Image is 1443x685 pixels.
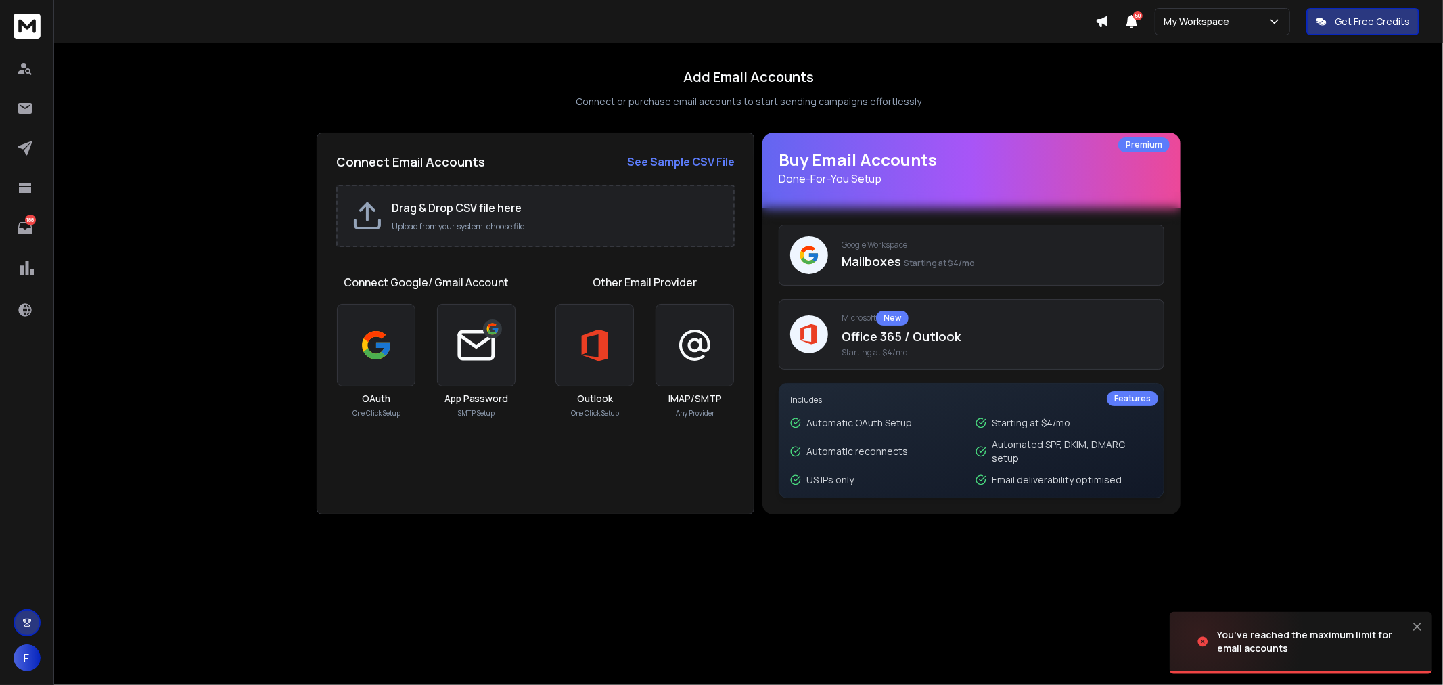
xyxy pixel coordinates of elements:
[683,68,814,87] h1: Add Email Accounts
[14,644,41,671] button: F
[1217,628,1416,655] div: You've reached the maximum limit for email accounts
[1133,11,1143,20] span: 50
[362,392,390,405] h3: OAuth
[627,154,735,169] strong: See Sample CSV File
[992,473,1122,487] p: Email deliverability optimised
[1170,605,1305,678] img: image
[12,215,39,242] a: 188
[392,200,720,216] h2: Drag & Drop CSV file here
[336,152,485,171] h2: Connect Email Accounts
[392,221,720,232] p: Upload from your system, choose file
[1306,8,1419,35] button: Get Free Credits
[1107,391,1158,406] div: Features
[876,311,909,326] div: New
[904,257,975,269] span: Starting at $4/mo
[458,408,495,418] p: SMTP Setup
[344,274,509,290] h1: Connect Google/ Gmail Account
[1118,137,1170,152] div: Premium
[842,240,1153,250] p: Google Workspace
[593,274,697,290] h1: Other Email Provider
[806,445,908,458] p: Automatic reconnects
[1164,15,1235,28] p: My Workspace
[352,408,400,418] p: One Click Setup
[992,416,1070,430] p: Starting at $4/mo
[25,215,36,225] p: 188
[842,252,1153,271] p: Mailboxes
[571,408,619,418] p: One Click Setup
[668,392,722,405] h3: IMAP/SMTP
[992,438,1153,465] p: Automated SPF, DKIM, DMARC setup
[806,473,854,487] p: US IPs only
[779,149,1164,187] h1: Buy Email Accounts
[806,416,912,430] p: Automatic OAuth Setup
[842,327,1153,346] p: Office 365 / Outlook
[1335,15,1410,28] p: Get Free Credits
[627,154,735,170] a: See Sample CSV File
[779,171,1164,187] p: Done-For-You Setup
[576,95,921,108] p: Connect or purchase email accounts to start sending campaigns effortlessly
[842,347,1153,358] span: Starting at $4/mo
[676,408,714,418] p: Any Provider
[790,395,1153,405] p: Includes
[577,392,613,405] h3: Outlook
[842,311,1153,326] p: Microsoft
[444,392,509,405] h3: App Password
